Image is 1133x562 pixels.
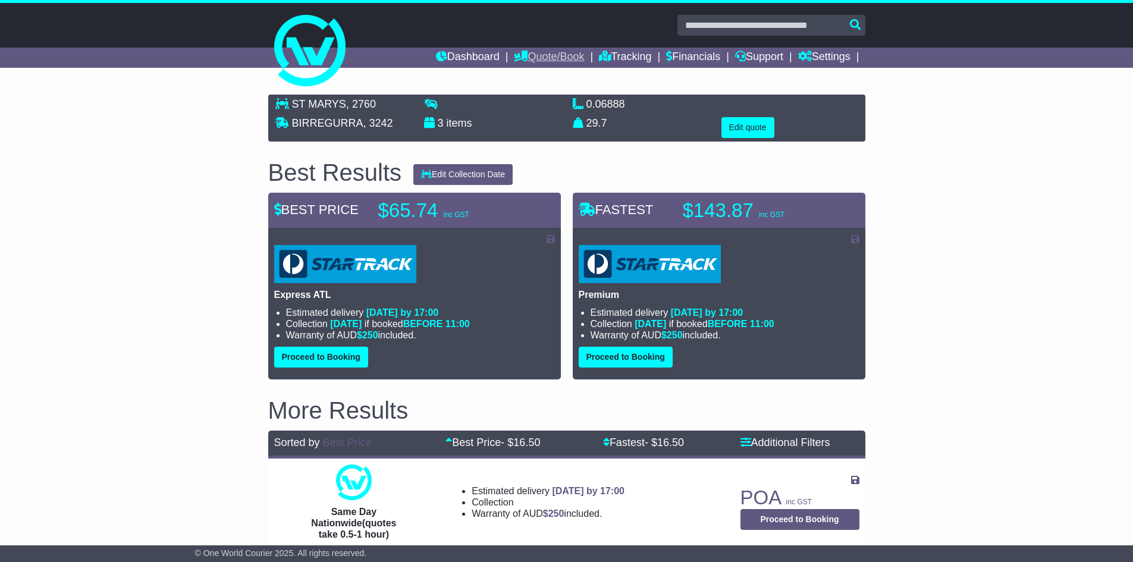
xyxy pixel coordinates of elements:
[292,98,346,110] span: ST MARYS
[336,464,372,500] img: One World Courier: Same Day Nationwide(quotes take 0.5-1 hour)
[635,319,774,329] span: if booked
[311,507,396,539] span: Same Day Nationwide(quotes take 0.5-1 hour)
[323,437,372,448] a: Best Price
[346,98,376,110] span: , 2760
[721,117,774,138] button: Edit quote
[645,437,684,448] span: - $
[274,437,320,448] span: Sorted by
[330,319,362,329] span: [DATE]
[366,307,439,318] span: [DATE] by 17:00
[447,117,472,129] span: items
[552,486,624,496] span: [DATE] by 17:00
[445,437,540,448] a: Best Price- $16.50
[579,347,673,368] button: Proceed to Booking
[274,347,368,368] button: Proceed to Booking
[666,48,720,68] a: Financials
[579,245,721,283] img: StarTrack: Premium
[438,117,444,129] span: 3
[268,397,865,423] h2: More Results
[735,48,783,68] a: Support
[657,437,684,448] span: 16.50
[362,330,378,340] span: 250
[740,486,859,510] p: POA
[514,48,584,68] a: Quote/Book
[586,98,625,110] span: 0.06888
[740,437,830,448] a: Additional Filters
[740,509,859,530] button: Proceed to Booking
[274,202,359,217] span: BEST PRICE
[436,48,500,68] a: Dashboard
[683,199,831,222] p: $143.87
[671,307,743,318] span: [DATE] by 17:00
[750,319,774,329] span: 11:00
[444,211,469,219] span: inc GST
[591,307,859,318] li: Estimated delivery
[599,48,651,68] a: Tracking
[579,202,654,217] span: FASTEST
[635,319,666,329] span: [DATE]
[403,319,443,329] span: BEFORE
[413,164,513,185] button: Edit Collection Date
[262,159,408,186] div: Best Results
[586,117,607,129] span: 29.7
[501,437,540,448] span: - $
[708,319,748,329] span: BEFORE
[445,319,470,329] span: 11:00
[667,330,683,340] span: 250
[286,329,555,341] li: Warranty of AUD included.
[472,508,624,519] li: Warranty of AUD included.
[195,548,367,558] span: © One World Courier 2025. All rights reserved.
[603,437,684,448] a: Fastest- $16.50
[798,48,850,68] a: Settings
[286,318,555,329] li: Collection
[472,497,624,508] li: Collection
[591,318,859,329] li: Collection
[548,508,564,519] span: 250
[543,508,564,519] span: $
[357,330,378,340] span: $
[472,485,624,497] li: Estimated delivery
[330,319,469,329] span: if booked
[759,211,784,219] span: inc GST
[286,307,555,318] li: Estimated delivery
[579,289,859,300] p: Premium
[274,289,555,300] p: Express ATL
[591,329,859,341] li: Warranty of AUD included.
[363,117,393,129] span: , 3242
[513,437,540,448] span: 16.50
[378,199,527,222] p: $65.74
[274,245,416,283] img: StarTrack: Express ATL
[786,498,812,506] span: inc GST
[661,330,683,340] span: $
[292,117,363,129] span: BIRREGURRA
